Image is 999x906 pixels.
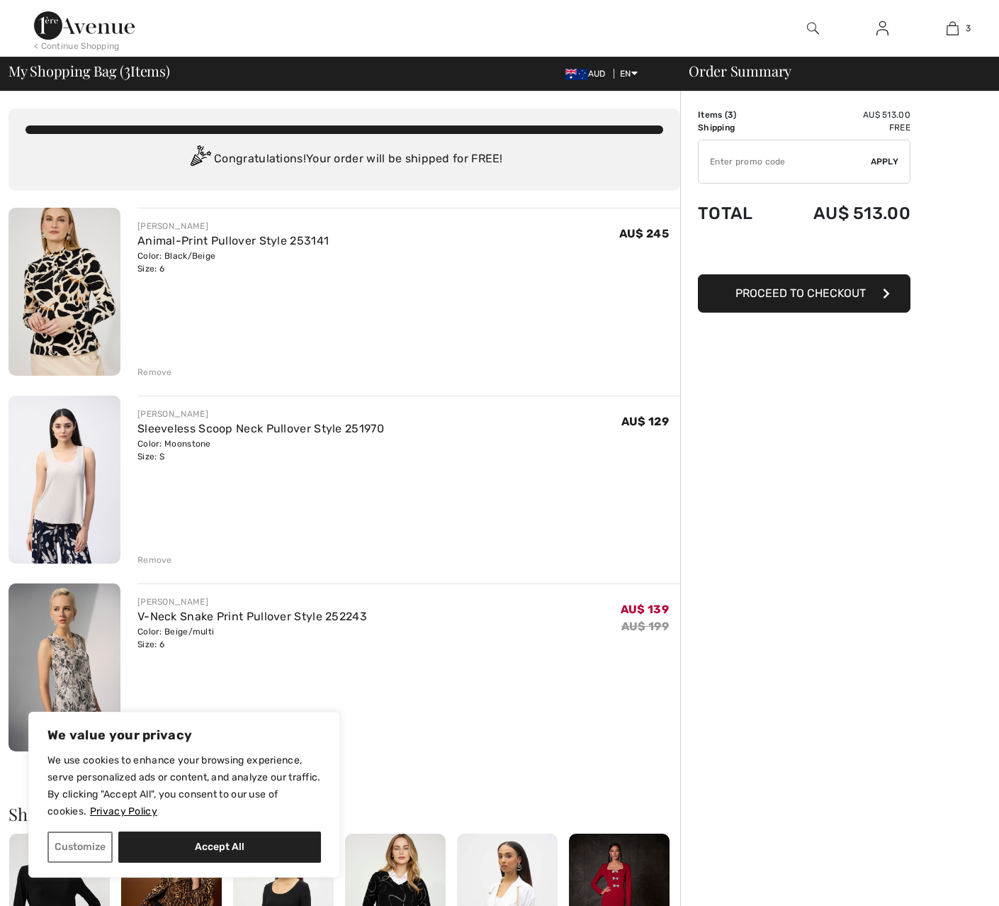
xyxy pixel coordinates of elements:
input: Promo code [699,140,871,183]
td: Free [774,121,910,134]
img: V-Neck Snake Print Pullover Style 252243 [9,583,120,751]
div: Order Summary [672,64,990,78]
div: Color: Black/Beige Size: 6 [137,250,329,275]
img: Sleeveless Scoop Neck Pullover Style 251970 [9,396,120,564]
h2: Shoppers also bought [9,805,680,822]
td: Items ( ) [698,108,774,121]
span: AU$ 245 [619,227,669,240]
img: search the website [807,20,819,37]
div: Color: Moonstone Size: S [137,437,384,463]
a: V-Neck Snake Print Pullover Style 252243 [137,610,367,623]
div: Congratulations! Your order will be shipped for FREE! [26,145,663,174]
a: Sleeveless Scoop Neck Pullover Style 251970 [137,422,384,435]
span: AU$ 139 [621,603,669,616]
span: Proceed to Checkout [735,286,866,300]
div: [PERSON_NAME] [137,595,367,608]
button: Customize [47,832,113,863]
img: My Bag [947,20,959,37]
img: Animal-Print Pullover Style 253141 [9,208,120,376]
p: We value your privacy [47,727,321,744]
span: EN [620,69,638,79]
img: My Info [876,20,888,37]
span: My Shopping Bag ( Items) [9,64,170,78]
img: 1ère Avenue [34,11,135,40]
span: AU$ 129 [621,415,669,428]
div: [PERSON_NAME] [137,408,384,420]
div: Color: Beige/multi Size: 6 [137,625,367,651]
img: Congratulation2.svg [186,145,214,174]
a: 3 [918,20,987,37]
a: Animal-Print Pullover Style 253141 [137,234,329,247]
span: 3 [966,22,971,35]
button: Proceed to Checkout [698,274,910,313]
iframe: PayPal [698,237,910,269]
span: Apply [871,155,899,168]
button: Accept All [118,832,321,863]
s: AU$ 199 [621,620,669,633]
td: Shipping [698,121,774,134]
span: 3 [728,110,733,120]
span: 3 [124,60,130,79]
div: < Continue Shopping [34,40,120,52]
td: AU$ 513.00 [774,189,910,237]
div: Remove [137,366,172,379]
a: Sign In [865,20,900,38]
td: Total [698,189,774,237]
td: AU$ 513.00 [774,108,910,121]
div: [PERSON_NAME] [137,220,329,233]
a: Privacy Policy [89,805,158,818]
span: AUD [565,69,611,79]
p: We use cookies to enhance your browsing experience, serve personalized ads or content, and analyz... [47,752,321,820]
img: Australian Dollar [565,69,588,80]
div: Remove [137,554,172,566]
div: We value your privacy [28,712,340,878]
